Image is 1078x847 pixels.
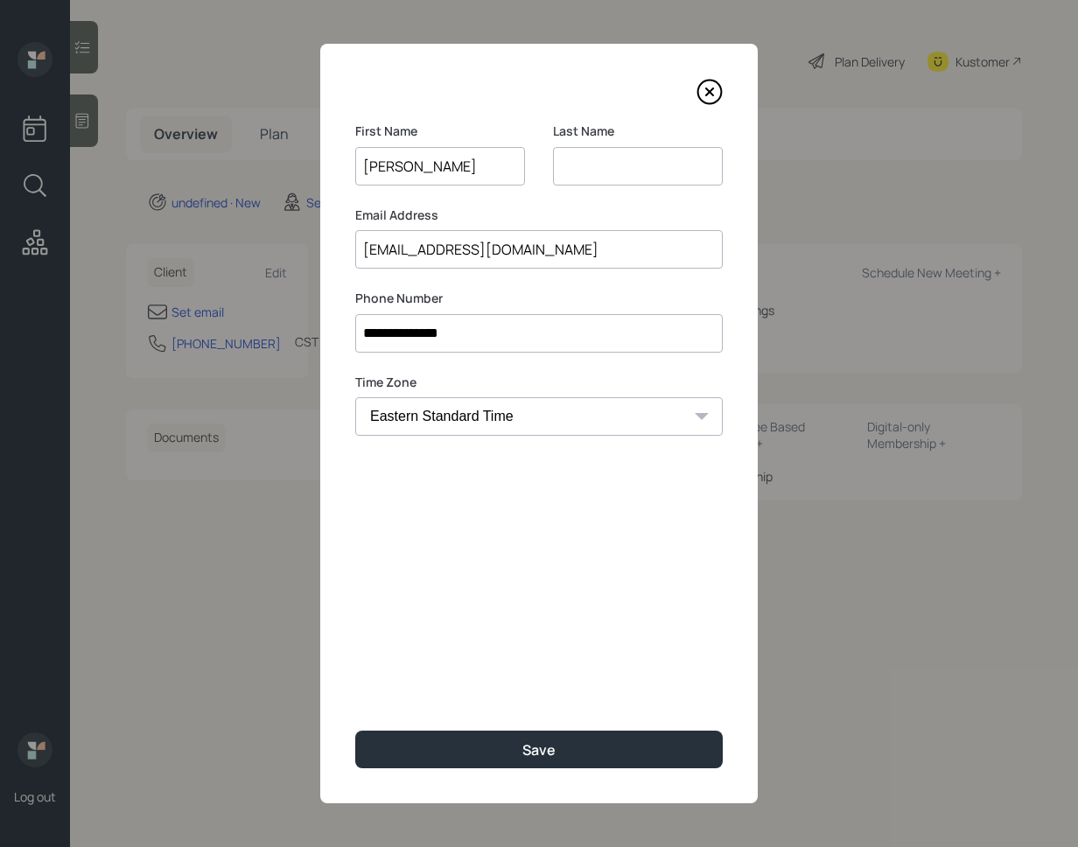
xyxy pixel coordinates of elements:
div: Save [522,740,556,759]
button: Save [355,731,723,768]
label: Last Name [553,122,723,140]
label: First Name [355,122,525,140]
label: Time Zone [355,374,723,391]
label: Email Address [355,206,723,224]
label: Phone Number [355,290,723,307]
